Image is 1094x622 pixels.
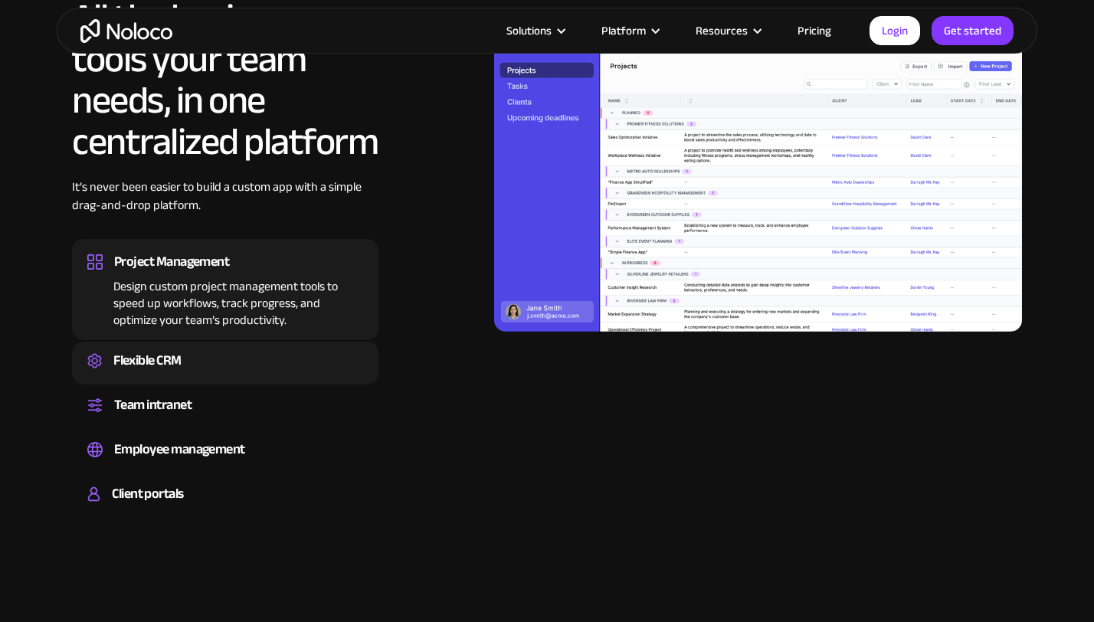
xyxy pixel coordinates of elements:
[601,21,646,41] div: Platform
[114,250,229,273] div: Project Management
[676,21,778,41] div: Resources
[87,461,363,466] div: Easily manage employee information, track performance, and handle HR tasks from a single platform.
[87,417,363,421] div: Set up a central space for your team to collaborate, share information, and stay up to date on co...
[932,16,1014,45] a: Get started
[487,21,582,41] div: Solutions
[112,483,183,506] div: Client portals
[72,178,378,237] div: It’s never been easier to build a custom app with a simple drag-and-drop platform.
[870,16,920,45] a: Login
[696,21,748,41] div: Resources
[114,394,192,417] div: Team intranet
[87,372,363,377] div: Create a custom CRM that you can adapt to your business’s needs, centralize your workflows, and m...
[87,506,363,510] div: Build a secure, fully-branded, and personalized client portal that lets your customers self-serve.
[80,19,172,43] a: home
[778,21,850,41] a: Pricing
[582,21,676,41] div: Platform
[114,438,245,461] div: Employee management
[87,273,363,329] div: Design custom project management tools to speed up workflows, track progress, and optimize your t...
[113,349,182,372] div: Flexible CRM
[506,21,552,41] div: Solutions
